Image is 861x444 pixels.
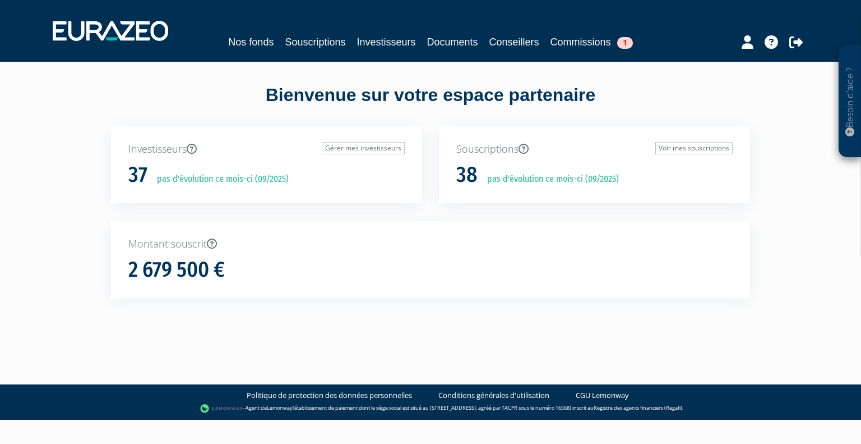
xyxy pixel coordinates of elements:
p: pas d'évolution ce mois-ci (09/2025) [479,173,619,186]
a: Souscriptions [285,34,345,50]
h1: 38 [456,163,478,187]
p: Montant souscrit [128,237,733,251]
a: Conseillers [489,34,539,50]
p: Besoin d'aide ? [844,51,857,152]
a: Documents [427,34,478,50]
a: CGU Lemonway [576,390,629,401]
p: Souscriptions [456,142,733,157]
div: - Agent de (établissement de paiement dont le siège social est situé au [STREET_ADDRESS], agréé p... [11,403,850,414]
a: Commissions1 [550,34,633,50]
p: pas d'évolution ce mois-ci (09/2025) [149,173,289,186]
a: Conditions générales d'utilisation [438,390,549,401]
a: Voir mes souscriptions [655,142,733,154]
a: Investisseurs [357,34,415,50]
a: Lemonway [267,404,293,411]
a: Registre des agents financiers (Regafi) [594,404,682,411]
img: 1732889491-logotype_eurazeo_blanc_rvb.png [53,21,168,41]
p: Investisseurs [128,142,405,157]
div: Bienvenue sur votre espace partenaire [103,83,758,126]
img: logo-lemonway.png [200,403,243,414]
span: 1 [617,37,633,49]
h1: 2 679 500 € [128,258,225,282]
a: Gérer mes investisseurs [322,142,405,154]
a: Nos fonds [228,34,274,50]
a: Politique de protection des données personnelles [247,390,412,401]
h1: 37 [128,163,147,187]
